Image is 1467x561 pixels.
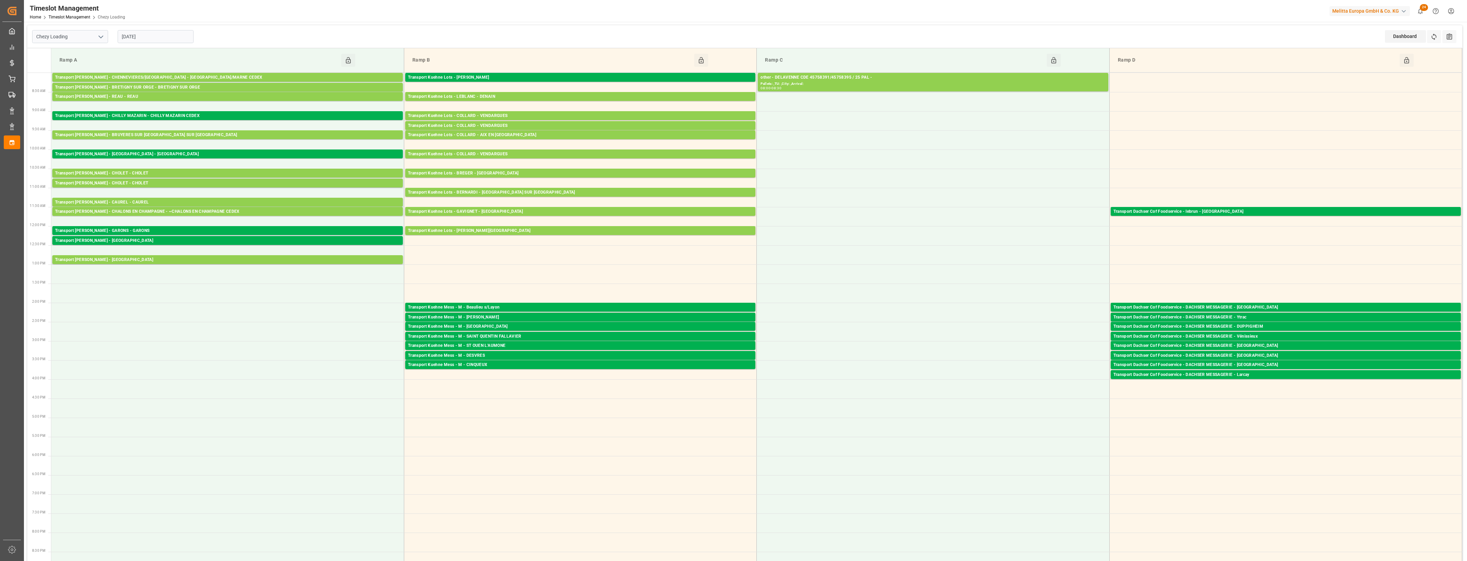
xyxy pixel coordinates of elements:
[408,189,753,196] div: Transport Kuehne Lots - BERNARDI - [GEOGRAPHIC_DATA] SUR [GEOGRAPHIC_DATA]
[408,129,753,135] div: Pallets: 4,TU: ,City: [GEOGRAPHIC_DATA],Arrival: [DATE] 00:00:00
[408,330,753,336] div: Pallets: ,TU: 24,City: [GEOGRAPHIC_DATA],Arrival: [DATE] 00:00:00
[1113,362,1458,368] div: Transport Dachser Cof Foodservice - DACHSER MESSAGERIE - [GEOGRAPHIC_DATA]
[55,215,400,221] div: Pallets: 2,TU: 857,City: ~CHALONS EN CHAMPAGNE CEDEX,Arrival: [DATE] 00:00:00
[55,177,400,183] div: Pallets: ,TU: 48,City: CHOLET,Arrival: [DATE] 00:00:00
[408,362,753,368] div: Transport Kuehne Mess - M - CINQUEUX
[1385,30,1426,43] div: Dashboard
[408,323,753,330] div: Transport Kuehne Mess - M - [GEOGRAPHIC_DATA]
[408,93,753,100] div: Transport Kuehne Lots - LEBLANC - DENAIN
[408,119,753,125] div: Pallets: 17,TU: ,City: [GEOGRAPHIC_DATA],Arrival: [DATE] 00:00:00
[95,31,106,42] button: open menu
[408,227,753,234] div: Transport Kuehne Lots - [PERSON_NAME][GEOGRAPHIC_DATA]
[410,54,694,67] div: Ramp B
[1113,349,1458,355] div: Pallets: 1,TU: 22,City: [GEOGRAPHIC_DATA],Arrival: [DATE] 00:00:00
[408,208,753,215] div: Transport Kuehne Lots - GAVIGNET - [GEOGRAPHIC_DATA]
[408,177,753,183] div: Pallets: 1,TU: 78,City: [GEOGRAPHIC_DATA],Arrival: [DATE] 00:00:00
[1113,323,1458,330] div: Transport Dachser Cof Foodservice - DACHSER MESSAGERIE - DUPPIGHEIM
[55,151,400,158] div: Transport [PERSON_NAME] - [GEOGRAPHIC_DATA] - [GEOGRAPHIC_DATA]
[408,100,753,106] div: Pallets: 8,TU: 413,City: [GEOGRAPHIC_DATA],Arrival: [DATE] 00:00:00
[32,472,45,476] span: 6:30 PM
[762,54,1047,67] div: Ramp C
[32,453,45,457] span: 6:00 PM
[1113,311,1458,317] div: Pallets: 1,TU: 31,City: [GEOGRAPHIC_DATA],Arrival: [DATE] 00:00:00
[32,434,45,438] span: 5:30 PM
[55,113,400,119] div: Transport [PERSON_NAME] - CHILLY MAZARIN - CHILLY MAZARIN CEDEX
[1330,4,1413,17] button: Melitta Europa GmbH & Co. KG
[1113,342,1458,349] div: Transport Dachser Cof Foodservice - DACHSER MESSAGERIE - [GEOGRAPHIC_DATA]
[32,491,45,495] span: 7:00 PM
[408,196,753,202] div: Pallets: 2,TU: 52,City: [GEOGRAPHIC_DATA],Arrival: [DATE] 00:00:00
[55,170,400,177] div: Transport [PERSON_NAME] - CHOLET - CHOLET
[30,185,45,188] span: 11:00 AM
[55,208,400,215] div: Transport [PERSON_NAME] - CHALONS EN CHAMPAGNE - ~CHALONS EN CHAMPAGNE CEDEX
[55,100,400,106] div: Pallets: 2,TU: 302,City: [GEOGRAPHIC_DATA],Arrival: [DATE] 00:00:00
[30,166,45,169] span: 10:30 AM
[408,352,753,359] div: Transport Kuehne Mess - M - DESVRES
[57,54,341,67] div: Ramp A
[408,304,753,311] div: Transport Kuehne Mess - M - Beaulieu s/Layon
[32,280,45,284] span: 1:30 PM
[408,81,753,87] div: Pallets: 6,TU: 335,City: CARQUEFOU,Arrival: [DATE] 00:00:00
[771,87,781,90] div: 08:30
[1330,6,1410,16] div: Melitta Europa GmbH & Co. KG
[1113,208,1458,215] div: Transport Dachser Cof Foodservice - lebrun - [GEOGRAPHIC_DATA]
[408,368,753,374] div: Pallets: ,TU: 28,City: [GEOGRAPHIC_DATA],Arrival: [DATE] 00:00:00
[408,234,753,240] div: Pallets: ,TU: 6,City: [GEOGRAPHIC_DATA],Arrival: [DATE] 00:00:00
[32,357,45,361] span: 3:30 PM
[408,122,753,129] div: Transport Kuehne Lots - COLLARD - VENDARGUES
[55,199,400,206] div: Transport [PERSON_NAME] - CAUREL - CAUREL
[30,223,45,227] span: 12:00 PM
[55,206,400,212] div: Pallets: ,TU: 90,City: CAUREL,Arrival: [DATE] 00:00:00
[55,139,400,144] div: Pallets: 1,TU: 236,City: [GEOGRAPHIC_DATA],Arrival: [DATE] 00:00:00
[761,81,1105,87] div: Pallets: ,TU: ,City: ,Arrival:
[1115,54,1400,67] div: Ramp D
[408,340,753,346] div: Pallets: ,TU: 14,City: [GEOGRAPHIC_DATA][PERSON_NAME],Arrival: [DATE] 00:00:00
[55,187,400,193] div: Pallets: 27,TU: 116,City: [GEOGRAPHIC_DATA],Arrival: [DATE] 00:00:00
[1413,3,1428,19] button: show 24 new notifications
[55,158,400,164] div: Pallets: ,TU: 442,City: [GEOGRAPHIC_DATA],Arrival: [DATE] 00:00:00
[408,311,753,317] div: Pallets: ,TU: 11,City: Beaulieu s/[GEOGRAPHIC_DATA],Arrival: [DATE] 00:00:00
[55,91,400,97] div: Pallets: ,TU: 82,City: [GEOGRAPHIC_DATA],Arrival: [DATE] 00:00:00
[32,338,45,342] span: 3:00 PM
[55,180,400,187] div: Transport [PERSON_NAME] - CHOLET - CHOLET
[55,244,400,250] div: Pallets: 3,TU: 56,City: [GEOGRAPHIC_DATA],Arrival: [DATE] 00:00:00
[55,119,400,125] div: Pallets: ,TU: 216,City: CHILLY MAZARIN CEDEX,Arrival: [DATE] 00:00:00
[408,113,753,119] div: Transport Kuehne Lots - COLLARD - VENDARGUES
[55,93,400,100] div: Transport [PERSON_NAME] - REAU - REAU
[408,151,753,158] div: Transport Kuehne Lots - COLLARD - VENDARGUES
[1113,352,1458,359] div: Transport Dachser Cof Foodservice - DACHSER MESSAGERIE - [GEOGRAPHIC_DATA]
[32,261,45,265] span: 1:00 PM
[408,342,753,349] div: Transport Kuehne Mess - M - ST OUEN L'AUMONE
[55,74,400,81] div: Transport [PERSON_NAME] - CHENNEVIERES/[GEOGRAPHIC_DATA] - [GEOGRAPHIC_DATA]/MARNE CEDEX
[32,415,45,418] span: 5:00 PM
[770,87,771,90] div: -
[32,530,45,533] span: 8:00 PM
[761,87,770,90] div: 08:00
[1113,368,1458,374] div: Pallets: 1,TU: 63,City: [GEOGRAPHIC_DATA],Arrival: [DATE] 00:00:00
[55,263,400,269] div: Pallets: 11,TU: 142,City: [GEOGRAPHIC_DATA],Arrival: [DATE] 00:00:00
[55,84,400,91] div: Transport [PERSON_NAME] - BRETIGNY SUR ORGE - BRETIGNY SUR ORGE
[32,108,45,112] span: 9:00 AM
[55,234,400,240] div: Pallets: 12,TU: 657,City: [GEOGRAPHIC_DATA],Arrival: [DATE] 00:00:00
[32,395,45,399] span: 4:30 PM
[1428,3,1443,19] button: Help Center
[1113,330,1458,336] div: Pallets: 2,TU: 32,City: [GEOGRAPHIC_DATA],Arrival: [DATE] 00:00:00
[32,319,45,323] span: 2:30 PM
[32,549,45,552] span: 8:30 PM
[55,257,400,263] div: Transport [PERSON_NAME] - [GEOGRAPHIC_DATA]
[1113,340,1458,346] div: Pallets: 2,TU: ,City: [GEOGRAPHIC_DATA],Arrival: [DATE] 00:00:00
[32,30,108,43] input: Type to search/select
[408,170,753,177] div: Transport Kuehne Lots - BREGER - [GEOGRAPHIC_DATA]
[30,242,45,246] span: 12:30 PM
[1113,333,1458,340] div: Transport Dachser Cof Foodservice - DACHSER MESSAGERIE - Vénissieux
[1113,304,1458,311] div: Transport Dachser Cof Foodservice - DACHSER MESSAGERIE - [GEOGRAPHIC_DATA]
[30,146,45,150] span: 10:00 AM
[408,314,753,321] div: Transport Kuehne Mess - M - [PERSON_NAME]
[30,204,45,208] span: 11:30 AM
[1420,4,1428,11] span: 24
[408,132,753,139] div: Transport Kuehne Lots - COLLARD - AIX EN [GEOGRAPHIC_DATA]
[408,359,753,365] div: Pallets: 1,TU: 3,City: DESVRES,Arrival: [DATE] 00:00:00
[1113,371,1458,378] div: Transport Dachser Cof Foodservice - DACHSER MESSAGERIE - Larcay
[30,15,41,19] a: Home
[118,30,194,43] input: DD-MM-YYYY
